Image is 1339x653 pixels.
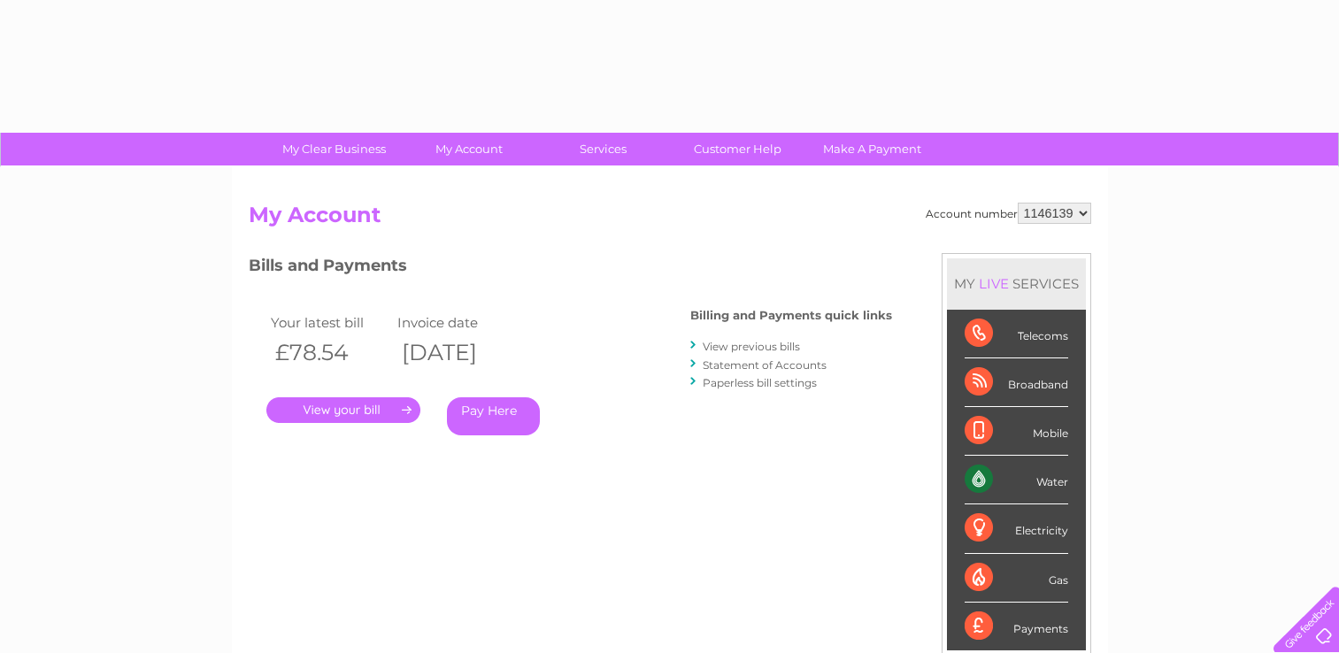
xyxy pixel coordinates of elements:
[703,376,817,389] a: Paperless bill settings
[447,397,540,435] a: Pay Here
[965,504,1068,553] div: Electricity
[965,456,1068,504] div: Water
[266,397,420,423] a: .
[266,334,394,371] th: £78.54
[703,358,827,372] a: Statement of Accounts
[965,407,1068,456] div: Mobile
[665,133,811,165] a: Customer Help
[965,603,1068,650] div: Payments
[396,133,542,165] a: My Account
[965,358,1068,407] div: Broadband
[393,334,520,371] th: [DATE]
[249,253,892,284] h3: Bills and Payments
[947,258,1086,309] div: MY SERVICES
[975,275,1012,292] div: LIVE
[965,310,1068,358] div: Telecoms
[965,554,1068,603] div: Gas
[266,311,394,334] td: Your latest bill
[249,203,1091,236] h2: My Account
[530,133,676,165] a: Services
[261,133,407,165] a: My Clear Business
[926,203,1091,224] div: Account number
[799,133,945,165] a: Make A Payment
[690,309,892,322] h4: Billing and Payments quick links
[703,340,800,353] a: View previous bills
[393,311,520,334] td: Invoice date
